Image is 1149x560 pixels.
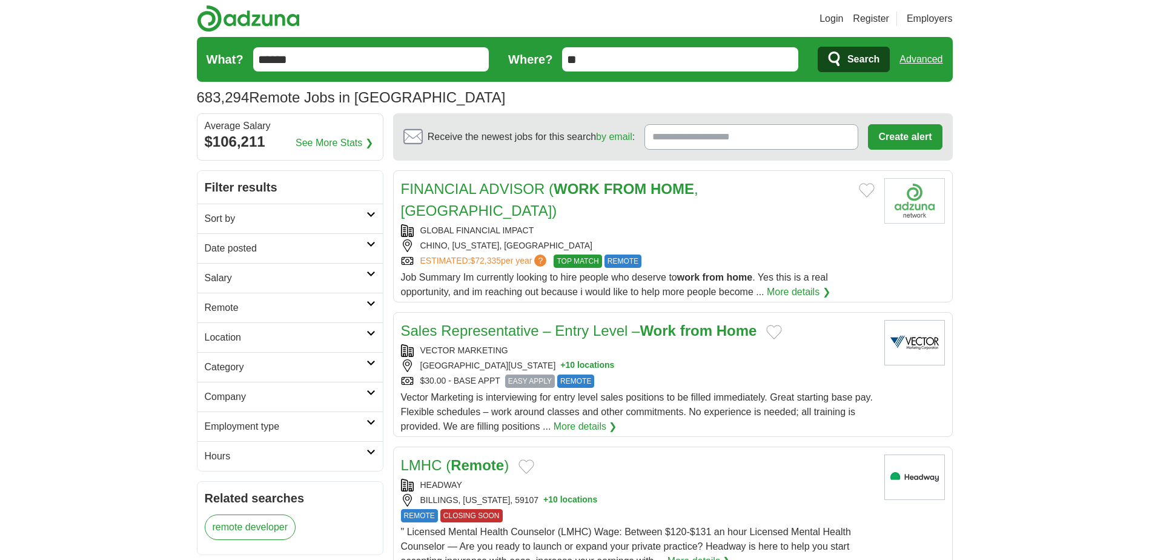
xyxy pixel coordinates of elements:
span: ? [534,255,546,267]
strong: from [680,322,712,339]
span: REMOTE [557,375,594,388]
a: Remote [197,293,383,322]
img: Company logo [884,178,945,224]
strong: Home [717,322,757,339]
label: What? [207,50,243,68]
div: [GEOGRAPHIC_DATA][US_STATE] [401,359,875,372]
strong: Remote [451,457,504,473]
a: Register [853,12,889,26]
span: EASY APPLY [505,375,555,388]
div: $30.00 - BASE APPT [401,375,875,388]
strong: HOME [651,181,694,197]
span: Receive the newest jobs for this search : [428,130,635,144]
a: Sales Representative – Entry Level –Work from Home [401,322,757,339]
div: CHINO, [US_STATE], [GEOGRAPHIC_DATA] [401,239,875,252]
a: remote developer [205,515,296,540]
span: + [560,359,565,372]
button: Search [818,47,890,72]
strong: from [703,272,724,282]
img: Headway logo [884,455,945,500]
h2: Employment type [205,419,366,434]
a: LMHC (Remote) [401,457,509,473]
span: + [543,494,548,507]
span: REMOTE [604,255,641,268]
a: Sort by [197,204,383,233]
a: Hours [197,441,383,471]
a: Category [197,352,383,382]
span: TOP MATCH [554,255,601,268]
a: HEADWAY [420,480,462,490]
h2: Related searches [205,489,376,507]
strong: FROM [604,181,647,197]
strong: work [677,272,700,282]
button: Add to favorite jobs [518,459,534,474]
a: by email [596,132,632,142]
a: FINANCIAL ADVISOR (WORK FROM HOME, [GEOGRAPHIC_DATA]) [401,181,698,219]
strong: home [727,272,753,282]
span: Search [847,47,879,72]
a: Employers [907,12,953,26]
a: Employment type [197,412,383,441]
button: +10 locations [543,494,597,507]
h2: Filter results [197,171,383,204]
button: Add to favorite jobs [766,325,782,339]
h1: Remote Jobs in [GEOGRAPHIC_DATA] [197,89,506,105]
h2: Sort by [205,212,366,226]
h2: Category [205,360,366,375]
button: Add to favorite jobs [859,183,875,198]
div: $106,211 [205,131,376,153]
h2: Hours [205,449,366,464]
strong: WORK [554,181,600,197]
a: Company [197,382,383,412]
div: BILLINGS, [US_STATE], 59107 [401,494,875,507]
a: VECTOR MARKETING [420,345,508,355]
h2: Company [205,390,366,404]
h2: Date posted [205,241,366,256]
div: Average Salary [205,121,376,131]
span: Job Summary Im currently looking to hire people who deserve to . Yes this is a real opportunity, ... [401,272,828,297]
a: Login [820,12,843,26]
h2: Remote [205,301,366,315]
img: Adzuna logo [197,5,300,32]
a: Date posted [197,233,383,263]
a: Location [197,322,383,352]
a: More details ❯ [767,285,830,299]
span: 683,294 [197,87,250,108]
label: Where? [508,50,552,68]
span: Vector Marketing is interviewing for entry level sales positions to be filled immediately. Great ... [401,392,873,432]
div: GLOBAL FINANCIAL IMPACT [401,224,875,237]
span: $72,335 [470,256,501,265]
a: More details ❯ [554,419,617,434]
h2: Salary [205,271,366,285]
a: See More Stats ❯ [296,136,373,150]
strong: Work [640,322,676,339]
h2: Location [205,330,366,345]
a: ESTIMATED:$72,335per year? [420,255,549,268]
button: Create alert [868,124,942,150]
span: REMOTE [401,509,438,522]
a: Advanced [899,47,942,72]
span: CLOSING SOON [440,509,503,522]
button: +10 locations [560,359,614,372]
img: Vector Marketing logo [884,320,945,365]
a: Salary [197,263,383,293]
